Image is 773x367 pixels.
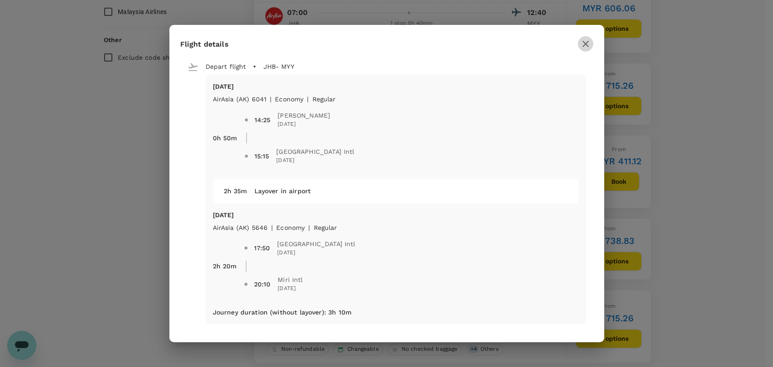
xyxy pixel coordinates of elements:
[254,280,270,289] div: 20:10
[278,120,330,129] span: [DATE]
[213,133,237,143] p: 0h 50m
[213,223,268,232] p: AirAsia (AK) 5646
[213,82,579,91] p: [DATE]
[254,187,311,195] span: Layover in airport
[276,156,354,165] span: [DATE]
[180,40,229,48] span: Flight details
[312,95,336,104] p: Regular
[254,152,269,161] div: 15:15
[308,224,310,231] span: |
[270,95,271,103] span: |
[313,223,337,232] p: Regular
[254,115,270,124] div: 14:25
[213,210,579,219] p: [DATE]
[276,223,305,232] p: economy
[271,224,273,231] span: |
[278,275,302,284] span: Miri Intl
[213,308,351,317] p: Journey duration (without layover) : 3h 10m
[254,243,270,253] div: 17:50
[278,111,330,120] span: [PERSON_NAME]
[213,95,267,104] p: AirAsia (AK) 6041
[277,248,355,257] span: [DATE]
[275,95,303,104] p: economy
[277,239,355,248] span: [GEOGRAPHIC_DATA] Intl
[213,262,237,271] p: 2h 20m
[278,284,302,293] span: [DATE]
[224,187,247,195] span: 2h 35m
[263,62,294,71] p: JHB - MYY
[276,147,354,156] span: [GEOGRAPHIC_DATA] Intl
[307,95,308,103] span: |
[206,62,246,71] p: Depart flight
